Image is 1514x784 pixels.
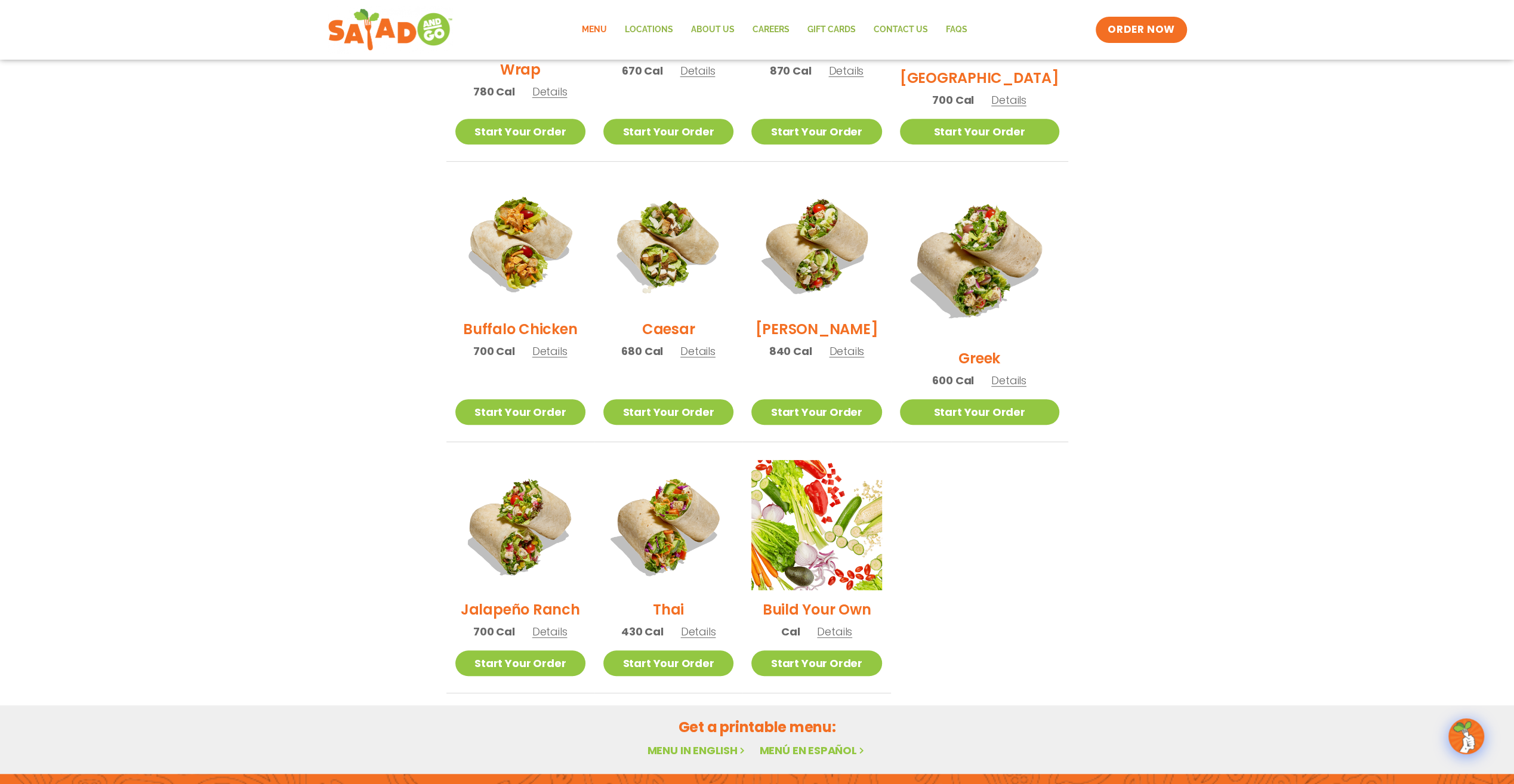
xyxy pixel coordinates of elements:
h2: Greek [958,348,1000,369]
img: new-SAG-logo-768×292 [328,6,454,54]
span: Details [828,63,864,78]
a: Start Your Order [751,399,881,425]
a: About Us [682,16,744,44]
nav: Menu [573,16,976,44]
span: Details [681,624,716,639]
span: Details [991,373,1026,388]
img: Product photo for Caesar Wrap [603,180,733,310]
a: Menu [573,16,616,44]
a: ORDER NOW [1096,17,1186,43]
span: 700 Cal [473,343,515,359]
span: Details [829,344,864,359]
span: Details [532,624,568,639]
h2: Build Your Own [763,599,871,620]
span: 680 Cal [621,343,663,359]
a: FAQs [937,16,976,44]
h2: Caesar [642,319,695,339]
a: Start Your Order [751,119,881,144]
a: Contact Us [865,16,937,44]
h2: [GEOGRAPHIC_DATA] [900,67,1059,88]
img: Product photo for Build Your Own [751,460,881,590]
a: Start Your Order [900,119,1059,144]
a: Menú en español [759,743,867,758]
a: GIFT CARDS [798,16,865,44]
h2: Thai [653,599,684,620]
a: Start Your Order [751,650,881,676]
img: wpChatIcon [1450,720,1483,753]
h2: Jalapeño Ranch [461,599,580,620]
a: Careers [744,16,798,44]
span: Details [680,344,716,359]
span: Details [991,92,1026,107]
span: 670 Cal [622,63,663,79]
h2: [PERSON_NAME] [755,319,878,339]
a: Locations [616,16,682,44]
span: Details [680,63,716,78]
img: Product photo for Jalapeño Ranch Wrap [455,460,585,590]
span: Details [532,344,568,359]
a: Start Your Order [900,399,1059,425]
a: Start Your Order [455,650,585,676]
span: Details [817,624,852,639]
span: Cal [781,624,800,640]
span: 840 Cal [769,343,812,359]
a: Menu in English [647,743,747,758]
span: 700 Cal [932,92,974,108]
span: 780 Cal [473,84,515,100]
a: Start Your Order [603,650,733,676]
span: 430 Cal [621,624,664,640]
img: Product photo for Cobb Wrap [751,180,881,310]
img: Product photo for Thai Wrap [603,460,733,590]
a: Start Your Order [603,399,733,425]
span: 870 Cal [770,63,812,79]
span: 700 Cal [473,624,515,640]
span: Details [532,84,568,99]
a: Start Your Order [455,399,585,425]
span: ORDER NOW [1108,23,1174,37]
h2: Buffalo Chicken [463,319,577,339]
a: Start Your Order [603,119,733,144]
span: 600 Cal [932,372,974,388]
img: Product photo for Buffalo Chicken Wrap [455,180,585,310]
a: Start Your Order [455,119,585,144]
h2: Get a printable menu: [446,717,1068,737]
img: Product photo for Greek Wrap [900,180,1059,339]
